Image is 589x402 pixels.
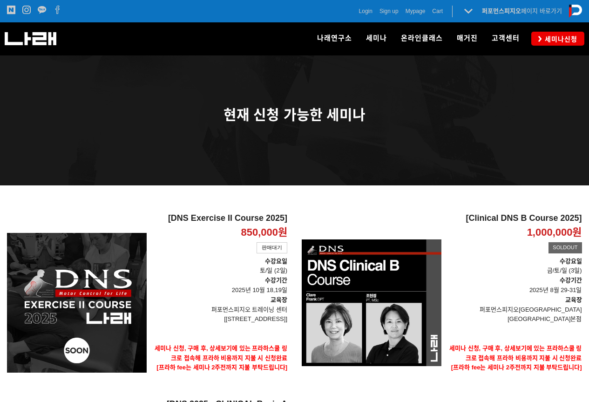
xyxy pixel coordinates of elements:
a: [DNS Exercise II Course 2025] 850,000원 판매대기 수강요일토/일 (2일)수강기간 2025년 10월 18,19일교육장퍼포먼스피지오 트레이닝 센터[[... [154,213,287,392]
a: 고객센터 [485,22,527,55]
span: 온라인클래스 [401,34,443,42]
strong: 교육장 [271,296,287,303]
strong: 퍼포먼스피지오 [482,7,521,14]
a: 나래연구소 [310,22,359,55]
h2: [DNS Exercise II Course 2025] [154,213,287,224]
p: 퍼포먼스피지오[GEOGRAPHIC_DATA] [GEOGRAPHIC_DATA]본점 [448,305,582,325]
span: [프라하 fee는 세미나 2주전까지 지불 부탁드립니다] [156,364,287,371]
p: 2025년 10월 18,19일 [154,276,287,295]
strong: 세미나 신청, 구매 후, 상세보기에 있는 프라하스쿨 링크로 접속해 프라하 비용까지 지불 시 신청완료 [449,345,582,361]
p: 2025년 8월 29-31일 [448,276,582,295]
a: 퍼포먼스피지오페이지 바로가기 [482,7,562,14]
span: 고객센터 [492,34,520,42]
a: Cart [432,7,443,16]
p: 토/일 (2일) [154,257,287,276]
strong: 수강기간 [265,277,287,284]
a: [Clinical DNS B Course 2025] 1,000,000원 SOLDOUT 수강요일금/토/일 (3일)수강기간 2025년 8월 29-31일교육장퍼포먼스피지오[GEOG... [448,213,582,392]
p: [[STREET_ADDRESS]] [154,314,287,324]
span: 세미나신청 [542,34,577,44]
div: SOLDOUT [548,242,582,253]
strong: 세미나 신청, 구매 후, 상세보기에 있는 프라하스쿨 링크로 접속해 프라하 비용까지 지불 시 신청완료 [155,345,287,361]
a: Login [359,7,372,16]
span: 매거진 [457,34,478,42]
span: 현재 신청 가능한 세미나 [223,107,366,123]
p: 1,000,000원 [527,226,582,239]
strong: 교육장 [565,296,582,303]
span: [프라하 fee는 세미나 2주전까지 지불 부탁드립니다] [451,364,582,371]
span: 세미나 [366,34,387,42]
p: 퍼포먼스피지오 트레이닝 센터 [154,305,287,315]
strong: 수강기간 [560,277,582,284]
p: 850,000원 [241,226,287,239]
h2: [Clinical DNS B Course 2025] [448,213,582,224]
div: 판매대기 [257,242,287,253]
span: 나래연구소 [317,34,352,42]
a: 세미나신청 [531,32,584,45]
a: Sign up [379,7,399,16]
a: 매거진 [450,22,485,55]
strong: 수강요일 [265,258,287,265]
a: Mypage [406,7,426,16]
a: 세미나 [359,22,394,55]
a: 온라인클래스 [394,22,450,55]
strong: 수강요일 [560,258,582,265]
p: 금/토/일 (3일) [448,266,582,276]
